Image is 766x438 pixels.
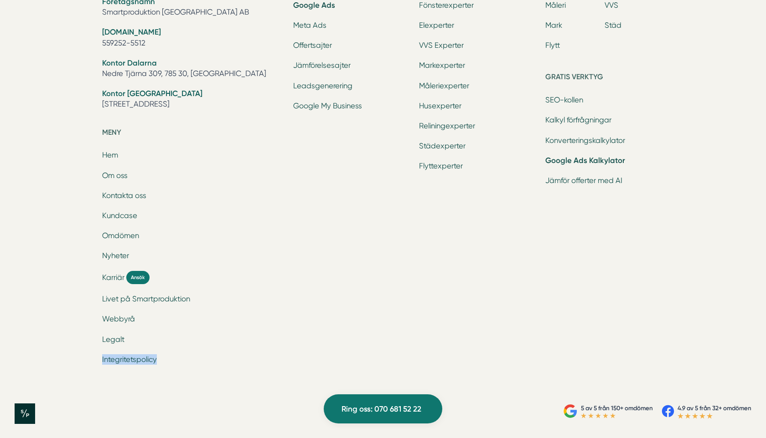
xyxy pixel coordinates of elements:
[419,41,464,50] a: VVS Experter
[581,403,653,413] p: 5 av 5 från 150+ omdömen
[102,89,202,98] strong: Kontor [GEOGRAPHIC_DATA]
[102,58,282,81] li: Nedre Tjärna 309, 785 30, [GEOGRAPHIC_DATA]
[419,61,465,70] a: Markexperter
[342,403,421,415] span: Ring oss: 070 681 52 22
[102,27,161,36] strong: [DOMAIN_NAME]
[102,295,190,303] a: Livet på Smartproduktion
[102,315,135,323] a: Webbyrå
[605,21,621,30] a: Städ
[545,96,583,104] a: SEO-kollen
[293,81,352,90] a: Leadsgenerering
[293,41,332,50] a: Offertsajter
[293,61,351,70] a: Jämförelsesajter
[419,142,466,150] a: Städexperter
[293,102,362,110] a: Google My Business
[545,176,622,185] a: Jämför offerter med AI
[102,58,157,67] strong: Kontor Dalarna
[126,271,150,284] span: Ansök
[419,81,469,90] a: Måleriexperter
[545,71,664,86] h5: Gratis verktyg
[419,122,475,130] a: Reliningexperter
[605,1,618,10] a: VVS
[419,162,463,170] a: Flyttexperter
[102,127,282,141] h5: Meny
[102,151,118,159] a: Hem
[102,355,157,364] a: Integritetspolicy
[324,394,442,423] a: Ring oss: 070 681 52 22
[545,41,560,50] a: Flytt
[102,27,282,50] li: 559252-5512
[545,1,566,10] a: Måleri
[102,335,124,344] a: Legalt
[102,271,282,284] a: Karriär Ansök
[678,403,751,413] p: 4.9 av 5 från 32+ omdömen
[545,156,625,165] a: Google Ads Kalkylator
[102,88,282,112] li: [STREET_ADDRESS]
[419,102,461,110] a: Husexperter
[419,1,474,10] a: Fönsterexperter
[545,21,562,30] a: Mark
[545,136,625,145] a: Konverteringskalkylator
[293,0,335,10] a: Google Ads
[419,21,454,30] a: Elexperter
[293,21,326,30] a: Meta Ads
[102,191,146,200] a: Kontakta oss
[102,231,139,240] a: Omdömen
[102,272,124,283] span: Karriär
[102,251,129,260] a: Nyheter
[102,171,128,180] a: Om oss
[102,211,137,220] a: Kundcase
[545,116,611,124] a: Kalkyl förfrågningar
